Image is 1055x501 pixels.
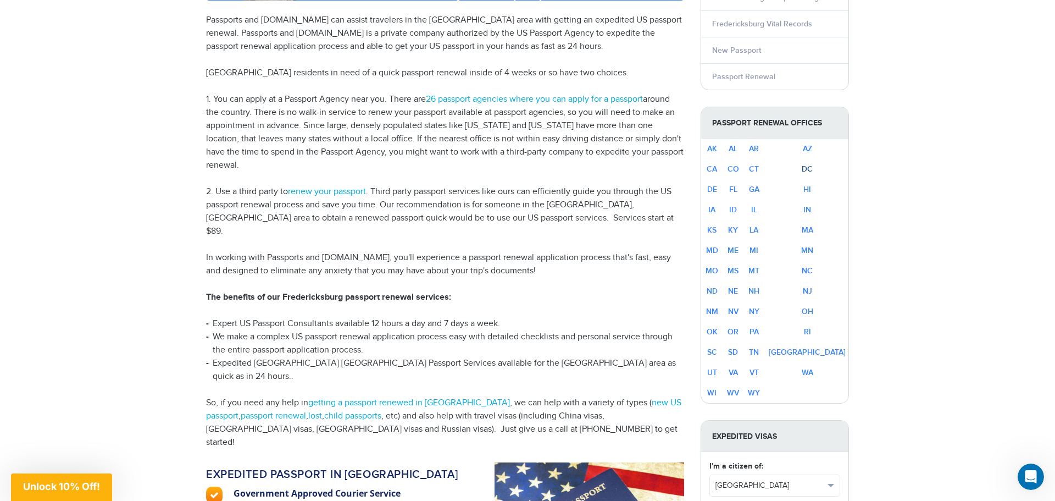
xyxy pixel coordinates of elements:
a: NY [749,307,759,316]
a: CT [749,164,759,174]
a: MA [802,225,813,235]
a: new US passport [206,398,681,421]
a: OR [728,327,738,337]
p: 1. You can apply at a Passport Agency near you. There are around the country. There is no walk-in... [206,93,684,172]
a: IL [751,205,757,214]
a: KY [728,225,738,235]
strong: Passport Renewal Offices [701,107,848,139]
a: NH [748,287,759,296]
a: child passports [324,411,381,421]
a: KS [707,225,717,235]
a: NJ [803,287,812,296]
a: passport renewal [241,411,306,421]
a: NV [728,307,738,316]
a: AR [749,144,759,153]
a: VA [729,368,738,377]
a: WI [707,388,717,398]
li: We make a complex US passport renewal application process easy with detailed checklists and perso... [206,331,684,357]
a: WV [727,388,739,398]
strong: The benefits of our Fredericksburg passport renewal services: [206,292,451,302]
a: IN [803,205,811,214]
a: ND [707,287,718,296]
p: So, if you need any help in , we can help with a variety of types ( , , , , etc) and also help wi... [206,397,684,449]
a: MS [728,266,738,276]
a: IA [708,205,715,214]
a: MN [801,246,813,255]
iframe: Intercom live chat [1018,464,1044,490]
a: TN [749,348,759,357]
a: NC [802,266,813,276]
a: MO [706,266,718,276]
a: CO [728,164,739,174]
a: NM [706,307,718,316]
button: [GEOGRAPHIC_DATA] [710,475,840,496]
h2: Expedited passport in [GEOGRAPHIC_DATA] [206,468,459,481]
a: AZ [803,144,812,153]
p: [GEOGRAPHIC_DATA] residents in need of a quick passport renewal inside of 4 weeks or so have two ... [206,67,684,80]
a: UT [707,368,717,377]
p: Passports and [DOMAIN_NAME] can assist travelers in the [GEOGRAPHIC_DATA] area with getting an ex... [206,14,684,53]
strong: Expedited Visas [701,421,848,452]
a: MT [748,266,759,276]
a: SD [728,348,738,357]
a: NE [728,287,738,296]
a: New Passport [712,46,761,55]
a: Passport Renewal [712,72,775,81]
a: RI [804,327,811,337]
span: [GEOGRAPHIC_DATA] [715,480,824,491]
a: OH [802,307,813,316]
a: OK [707,327,718,337]
li: Expedited [GEOGRAPHIC_DATA] [GEOGRAPHIC_DATA] Passport Services available for the [GEOGRAPHIC_DAT... [206,357,684,383]
a: DC [802,164,813,174]
a: lost [308,411,322,421]
a: CA [707,164,717,174]
a: LA [749,225,758,235]
a: SC [707,348,717,357]
a: WA [802,368,813,377]
a: renew your passport [288,186,366,197]
a: ME [728,246,738,255]
a: MI [749,246,758,255]
h3: Government Approved Courier Service [234,487,459,500]
a: getting a passport renewed in [GEOGRAPHIC_DATA] [308,398,510,408]
a: WY [748,388,760,398]
a: HI [803,185,811,194]
a: GA [749,185,759,194]
a: 26 passport agencies where you can apply for a passport [426,94,643,104]
a: AL [729,144,737,153]
label: I'm a citizen of: [709,460,763,472]
a: PA [749,327,759,337]
span: Unlock 10% Off! [23,481,100,492]
a: [GEOGRAPHIC_DATA] [769,348,846,357]
li: Expert US Passport Consultants available 12 hours a day and 7 days a week. [206,317,684,331]
a: AK [707,144,717,153]
a: ID [729,205,737,214]
p: 2. Use a third party to . Third party passport services like ours can efficiently guide you throu... [206,185,684,238]
a: DE [707,185,717,194]
a: MD [706,246,718,255]
div: Unlock 10% Off! [11,474,112,501]
a: VT [749,368,759,377]
p: In working with Passports and [DOMAIN_NAME], you'll experience a passport renewal application pro... [206,251,684,278]
a: Fredericksburg Vital Records [712,19,812,29]
a: FL [729,185,737,194]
